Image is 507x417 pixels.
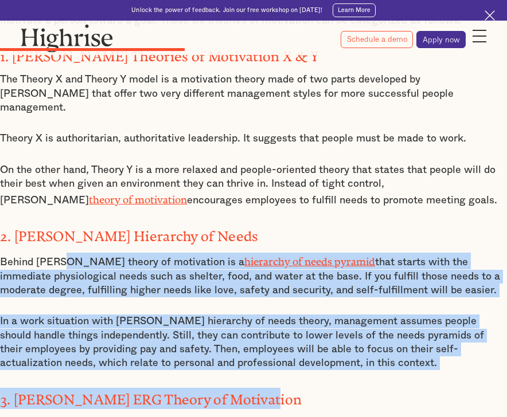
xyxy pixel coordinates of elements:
img: Cross icon [485,10,495,21]
a: theory of motivation [89,194,187,200]
img: Highrise logo [21,24,113,52]
a: hierarchy of needs pyramid [244,255,375,262]
a: Schedule a demo [341,31,413,48]
a: Apply now [416,31,466,48]
a: Learn More [333,3,376,17]
div: Unlock the power of feedback. Join our free workshop on [DATE]! [131,6,322,14]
